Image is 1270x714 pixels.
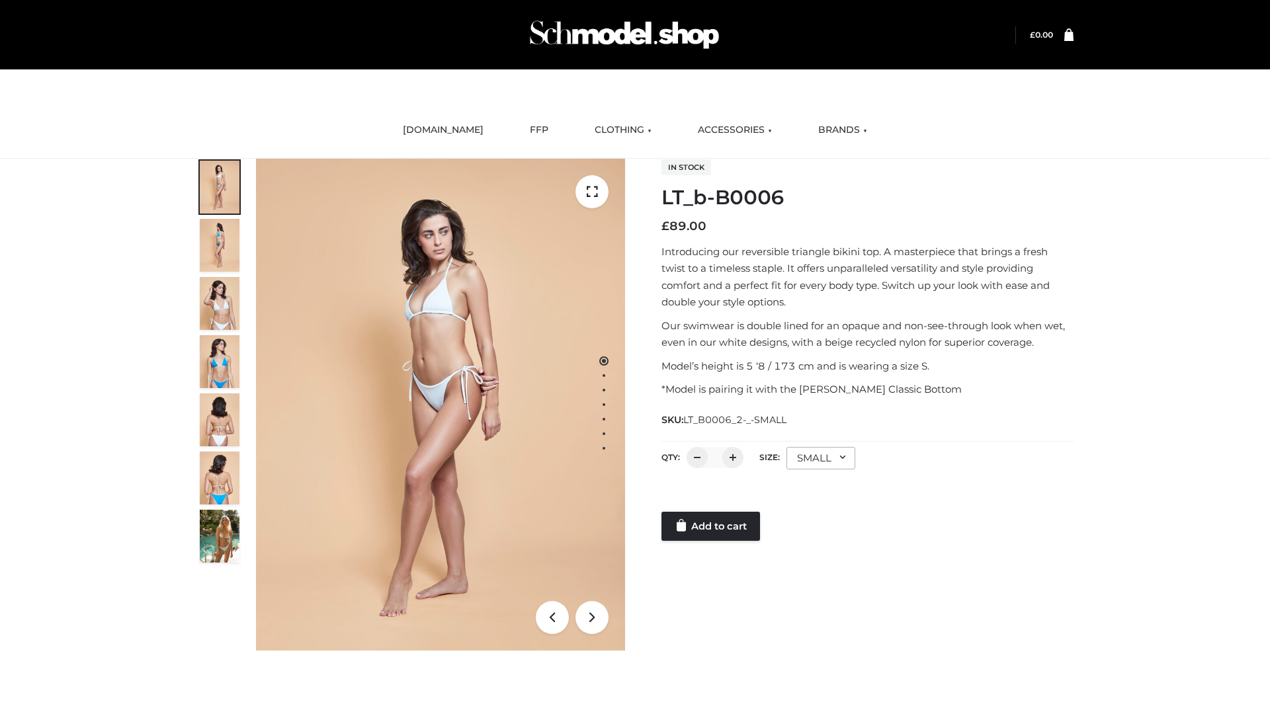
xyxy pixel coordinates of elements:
[200,335,239,388] img: ArielClassicBikiniTop_CloudNine_AzureSky_OW114ECO_4-scaled.jpg
[688,116,782,145] a: ACCESSORIES
[683,414,786,426] span: LT_B0006_2-_-SMALL
[808,116,877,145] a: BRANDS
[200,219,239,272] img: ArielClassicBikiniTop_CloudNine_AzureSky_OW114ECO_2-scaled.jpg
[661,219,706,233] bdi: 89.00
[200,161,239,214] img: ArielClassicBikiniTop_CloudNine_AzureSky_OW114ECO_1-scaled.jpg
[520,116,558,145] a: FFP
[661,159,711,175] span: In stock
[661,452,680,462] label: QTY:
[525,9,724,61] img: Schmodel Admin 964
[661,243,1074,311] p: Introducing our reversible triangle bikini top. A masterpiece that brings a fresh twist to a time...
[256,159,625,651] img: ArielClassicBikiniTop_CloudNine_AzureSky_OW114ECO_1
[661,317,1074,351] p: Our swimwear is double lined for an opaque and non-see-through look when wet, even in our white d...
[661,412,788,428] span: SKU:
[661,186,1074,210] h1: LT_b-B0006
[786,447,855,469] div: SMALL
[661,381,1074,398] p: *Model is pairing it with the [PERSON_NAME] Classic Bottom
[200,277,239,330] img: ArielClassicBikiniTop_CloudNine_AzureSky_OW114ECO_3-scaled.jpg
[1030,30,1053,40] a: £0.00
[200,393,239,446] img: ArielClassicBikiniTop_CloudNine_AzureSky_OW114ECO_7-scaled.jpg
[661,358,1074,375] p: Model’s height is 5 ‘8 / 173 cm and is wearing a size S.
[1030,30,1053,40] bdi: 0.00
[661,512,760,541] a: Add to cart
[759,452,780,462] label: Size:
[200,452,239,504] img: ArielClassicBikiniTop_CloudNine_AzureSky_OW114ECO_8-scaled.jpg
[200,510,239,563] img: Arieltop_CloudNine_AzureSky2.jpg
[661,219,669,233] span: £
[393,116,493,145] a: [DOMAIN_NAME]
[1030,30,1035,40] span: £
[585,116,661,145] a: CLOTHING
